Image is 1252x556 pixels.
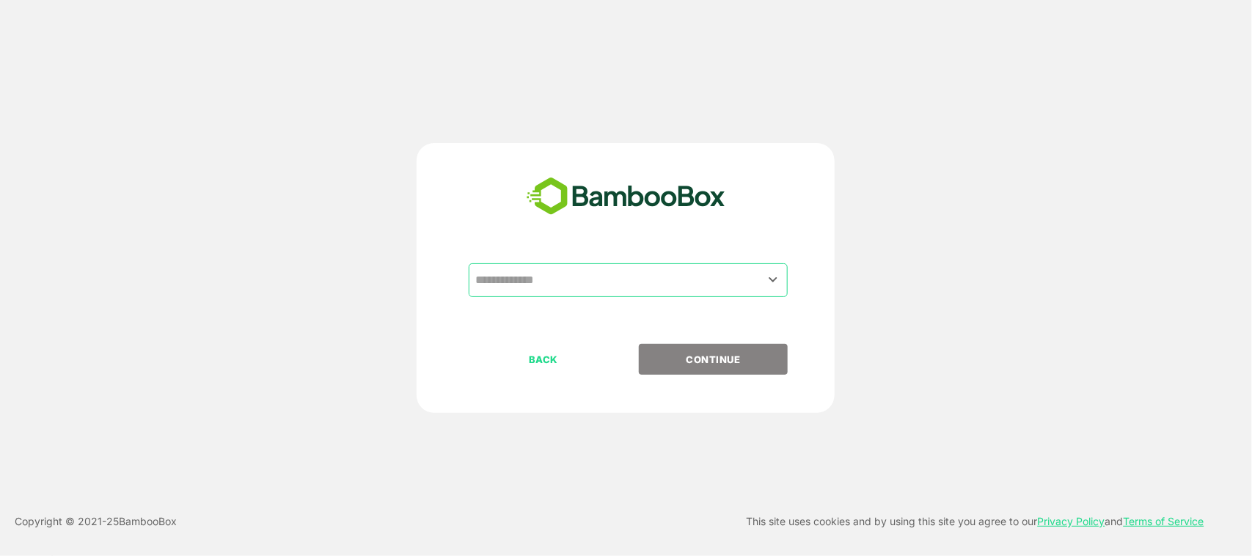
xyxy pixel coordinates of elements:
button: BACK [469,344,618,375]
img: bamboobox [519,172,733,221]
button: CONTINUE [639,344,788,375]
button: Open [763,270,783,290]
a: Privacy Policy [1038,515,1105,527]
p: BACK [470,351,617,367]
a: Terms of Service [1124,515,1204,527]
p: This site uses cookies and by using this site you agree to our and [747,513,1204,530]
p: Copyright © 2021- 25 BambooBox [15,513,177,530]
p: CONTINUE [640,351,787,367]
